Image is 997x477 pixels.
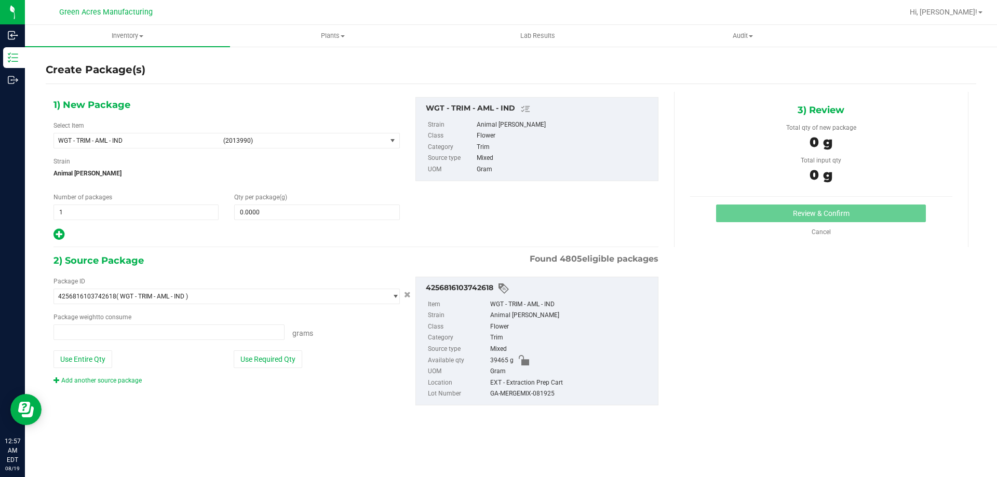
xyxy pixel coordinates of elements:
[812,228,831,236] a: Cancel
[53,314,131,321] span: Package to consume
[428,142,475,153] label: Category
[810,134,832,151] span: 0 g
[234,350,302,368] button: Use Required Qty
[234,194,287,201] span: Qty per package
[477,119,652,131] div: Animal [PERSON_NAME]
[426,282,653,295] div: 4256816103742618
[58,137,217,144] span: WGT - TRIM - AML - IND
[428,299,488,310] label: Item
[490,332,653,344] div: Trim
[428,130,475,142] label: Class
[8,30,18,40] inline-svg: Inbound
[641,31,845,40] span: Audit
[798,102,844,118] span: 3) Review
[8,75,18,85] inline-svg: Outbound
[490,377,653,389] div: EXT - Extraction Prep Cart
[477,153,652,164] div: Mixed
[477,142,652,153] div: Trim
[490,355,514,366] span: 39465 g
[58,293,116,300] span: 4256816103742618
[53,350,112,368] button: Use Entire Qty
[53,157,70,166] label: Strain
[801,157,841,164] span: Total input qty
[428,332,488,344] label: Category
[477,130,652,142] div: Flower
[428,310,488,321] label: Strain
[428,153,475,164] label: Source type
[490,299,653,310] div: WGT - TRIM - AML - IND
[116,293,188,300] span: ( WGT - TRIM - AML - IND )
[428,344,488,355] label: Source type
[5,465,20,472] p: 08/19
[53,97,130,113] span: 1) New Package
[79,314,98,321] span: weight
[716,205,926,222] button: Review & Confirm
[279,194,287,201] span: (g)
[428,388,488,400] label: Lot Number
[506,31,569,40] span: Lab Results
[223,137,382,144] span: (2013990)
[386,289,399,304] span: select
[477,164,652,175] div: Gram
[426,103,653,115] div: WGT - TRIM - AML - IND
[25,25,230,47] a: Inventory
[428,366,488,377] label: UOM
[428,164,475,175] label: UOM
[53,377,142,384] a: Add another source package
[46,62,145,77] h4: Create Package(s)
[401,288,414,303] button: Cancel button
[10,394,42,425] iframe: Resource center
[910,8,977,16] span: Hi, [PERSON_NAME]!
[428,377,488,389] label: Location
[5,437,20,465] p: 12:57 AM EDT
[54,205,218,220] input: 1
[786,124,856,131] span: Total qty of new package
[8,52,18,63] inline-svg: Inventory
[530,253,658,265] span: Found eligible packages
[490,344,653,355] div: Mixed
[386,133,399,148] span: select
[25,31,230,40] span: Inventory
[230,25,435,47] a: Plants
[53,233,64,240] span: Add new output
[428,119,475,131] label: Strain
[640,25,845,47] a: Audit
[53,166,400,181] span: Animal [PERSON_NAME]
[810,167,832,183] span: 0 g
[490,321,653,333] div: Flower
[560,254,582,264] span: 4805
[490,388,653,400] div: GA-MERGEMIX-081925
[490,310,653,321] div: Animal [PERSON_NAME]
[235,205,399,220] input: 0.0000
[53,194,112,201] span: Number of packages
[292,329,313,337] span: Grams
[53,121,84,130] label: Select Item
[53,278,85,285] span: Package ID
[435,25,640,47] a: Lab Results
[490,366,653,377] div: Gram
[428,355,488,366] label: Available qty
[428,321,488,333] label: Class
[59,8,153,17] span: Green Acres Manufacturing
[231,31,435,40] span: Plants
[53,253,144,268] span: 2) Source Package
